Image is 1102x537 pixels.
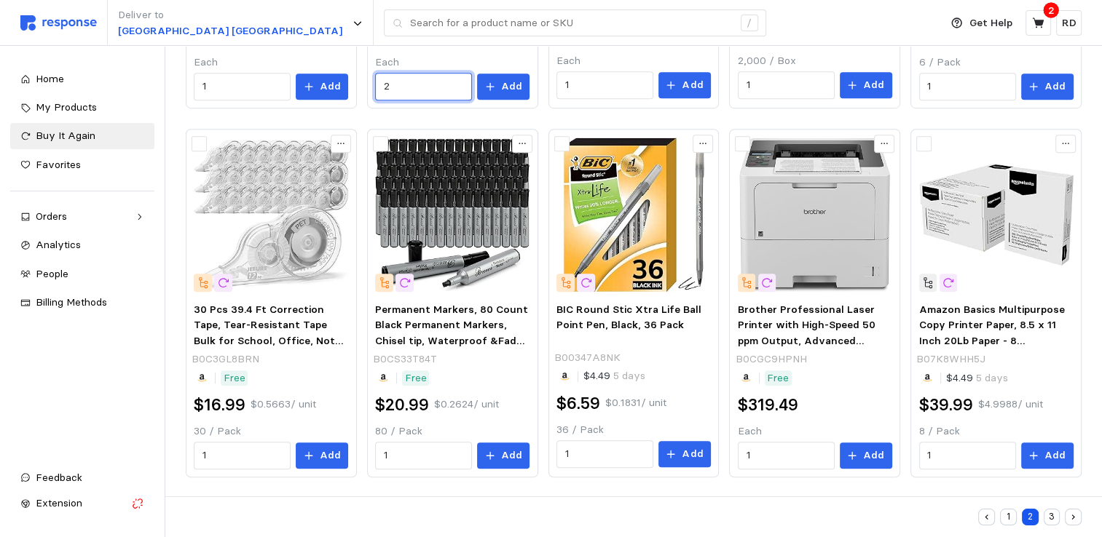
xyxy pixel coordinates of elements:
[1048,2,1055,18] p: 2
[10,465,154,491] button: Feedback
[434,397,499,413] p: $0.2624 / unit
[194,138,348,292] img: 71IoaxaVBjL.__AC_SX300_SY300_QL70_FMwebp_.jpg
[735,351,806,367] p: B0CGC9HPNH
[194,55,348,71] p: Each
[554,350,621,366] p: B00347A8NK
[746,72,826,98] input: Qty
[682,446,703,462] p: Add
[477,442,530,469] button: Add
[405,370,427,386] p: Free
[384,73,464,100] input: Qty
[1021,73,1074,100] button: Add
[194,303,343,379] span: 30 Pcs 39.4 Ft Correction Tape, Tear-Resistant Tape Bulk for School, Office, Note Taking, Journal...
[556,392,600,415] h2: $6.59
[202,73,283,100] input: Qty
[192,351,259,367] p: B0C3GL8BRN
[36,72,64,85] span: Home
[738,138,892,292] img: 61RE8XQoU3L._AC_SY355_.jpg
[863,77,884,93] p: Add
[10,152,154,178] a: Favorites
[863,447,884,464] p: Add
[738,394,798,416] h2: $319.49
[741,15,758,32] div: /
[840,72,892,98] button: Add
[36,158,81,171] span: Favorites
[36,238,81,251] span: Analytics
[251,397,316,413] p: $0.5663 / unit
[605,395,666,411] p: $0.1831 / unit
[375,55,530,71] p: Each
[946,370,1008,386] p: $4.49
[583,368,645,384] p: $4.49
[942,9,1021,37] button: Get Help
[682,77,703,93] p: Add
[919,303,1068,394] span: Amazon Basics Multipurpose Copy Printer Paper, 8.5 x 11 Inch 20Lb Paper - 8 [PERSON_NAME] Case (4...
[202,442,283,469] input: Qty
[375,394,429,416] h2: $20.99
[36,295,107,309] span: Billing Methods
[36,471,82,484] span: Feedback
[477,73,530,100] button: Add
[320,79,341,95] p: Add
[840,442,892,469] button: Add
[36,267,68,280] span: People
[919,423,1074,439] p: 8 / Pack
[969,15,1012,31] p: Get Help
[10,290,154,316] a: Billing Methods
[738,53,892,69] p: 2,000 / Box
[296,73,348,100] button: Add
[738,423,892,439] p: Each
[1044,79,1066,95] p: Add
[927,442,1007,469] input: Qty
[1044,447,1066,464] p: Add
[320,447,341,464] p: Add
[10,123,154,149] a: Buy It Again
[1062,15,1077,31] p: RD
[36,209,129,225] div: Orders
[375,303,528,394] span: Permanent Markers, 80 Count Black Permanent Markers, Chisel tip, Waterproof &Fade Resistant, Quic...
[1056,10,1082,36] button: RD
[565,72,645,98] input: Qty
[36,129,95,142] span: Buy It Again
[973,371,1008,384] span: 5 days
[919,394,973,416] h2: $39.99
[1000,509,1017,525] button: 1
[10,204,154,230] a: Orders
[927,73,1007,100] input: Qty
[10,66,154,92] a: Home
[36,496,82,509] span: Extension
[20,15,97,31] img: svg%3e
[746,442,826,469] input: Qty
[767,370,789,386] p: Free
[36,100,97,114] span: My Products
[10,490,154,517] button: Extension
[375,423,530,439] p: 80 / Pack
[916,351,985,367] p: B07K8WHH5J
[556,138,711,292] img: 71x7Kq-3qOL.__AC_SX300_SY300_QL70_ML2_.jpg
[565,441,645,467] input: Qty
[296,442,348,469] button: Add
[658,441,711,467] button: Add
[978,397,1043,413] p: $4.9988 / unit
[10,95,154,121] a: My Products
[738,303,875,426] span: Brother Professional Laser Printer with High-Speed 50 ppm Output, Advanced Security Features, and...
[919,55,1074,71] p: 6 / Pack
[501,447,522,464] p: Add
[919,138,1074,292] img: 71yKhJpWLnS.__AC_SX300_SY300_QL70_ML2_.jpg
[1044,509,1060,525] button: 3
[556,53,711,69] p: Each
[658,72,711,98] button: Add
[375,138,530,292] img: 81h6UAo71iL._AC_SY355_.jpg
[118,7,342,23] p: Deliver to
[501,79,522,95] p: Add
[194,423,348,439] p: 30 / Pack
[556,422,711,438] p: 36 / Pack
[384,442,464,469] input: Qty
[373,351,437,367] p: B0CS33T84T
[610,369,645,382] span: 5 days
[10,232,154,258] a: Analytics
[556,303,701,332] span: BIC Round Stic Xtra Life Ball Point Pen, Black, 36 Pack
[194,394,245,416] h2: $16.99
[118,23,342,39] p: [GEOGRAPHIC_DATA] [GEOGRAPHIC_DATA]
[224,370,245,386] p: Free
